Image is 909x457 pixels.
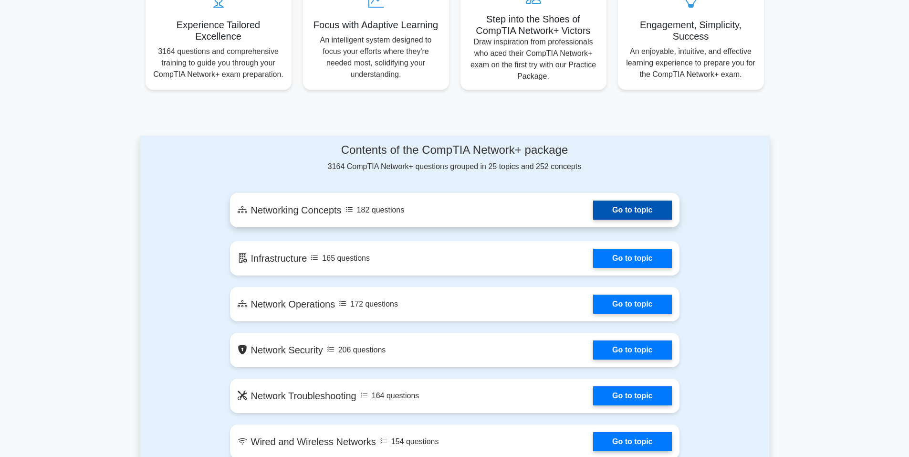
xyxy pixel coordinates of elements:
[311,19,441,31] h5: Focus with Adaptive Learning
[593,249,671,268] a: Go to topic
[153,19,284,42] h5: Experience Tailored Excellence
[593,201,671,220] a: Go to topic
[626,46,756,80] p: An enjoyable, intuitive, and effective learning experience to prepare you for the CompTIA Network...
[626,19,756,42] h5: Engagement, Simplicity, Success
[593,295,671,314] a: Go to topic
[230,143,679,172] div: 3164 CompTIA Network+ questions grouped in 25 topics and 252 concepts
[468,36,599,82] p: Draw inspiration from professionals who aced their CompTIA Network+ exam on the first try with ou...
[153,46,284,80] p: 3164 questions and comprehensive training to guide you through your CompTIA Network+ exam prepara...
[311,34,441,80] p: An intelligent system designed to focus your efforts where they're needed most, solidifying your ...
[593,386,671,405] a: Go to topic
[230,143,679,157] h4: Contents of the CompTIA Network+ package
[593,432,671,451] a: Go to topic
[468,13,599,36] h5: Step into the Shoes of CompTIA Network+ Victors
[593,340,671,360] a: Go to topic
